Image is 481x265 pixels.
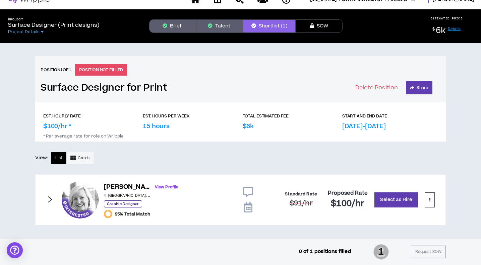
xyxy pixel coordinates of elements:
[296,19,343,33] button: SOW
[342,122,386,131] p: [DATE]-[DATE]
[41,82,167,94] a: Surface Designer for Print
[243,113,289,119] p: TOTAL ESTIMATED FEE
[243,122,254,131] p: $6k
[411,246,446,258] button: Request SOW
[8,29,40,34] span: Project Details
[436,25,445,36] span: 6k
[448,26,461,31] a: Details
[78,155,89,161] span: Cards
[143,122,170,131] p: 15 hours
[331,198,365,209] span: $100 /hr
[374,192,418,207] button: Select as Hire
[7,242,23,258] div: Open Intercom Messenger
[43,131,438,139] p: * Per average rate for role on Wripple
[243,19,296,33] button: Shortlist (1)
[75,64,127,76] p: POSITION NOT FILLED
[143,113,190,119] p: EST. HOURS PER WEEK
[62,181,99,218] div: Becky E.
[8,21,99,29] p: Surface Designer (Print designs)
[46,196,54,203] span: right
[8,18,99,21] h5: Project
[104,193,151,198] p: [GEOGRAPHIC_DATA] , [GEOGRAPHIC_DATA]
[104,182,151,192] h6: [PERSON_NAME]
[149,19,196,33] button: Brief
[406,81,432,94] button: Share
[196,19,243,33] button: Talent
[41,67,71,73] h6: Position 1 of 1
[432,26,435,32] sup: $
[35,154,49,162] p: View:
[430,16,463,20] p: ESTIMATED PRICE
[104,200,142,207] p: Graphic Designer
[43,113,81,119] p: EST. HOURLY RATE
[115,211,150,217] span: 95% Total Match
[285,192,317,197] h4: Standard Rate
[355,81,398,94] button: Delete Position
[373,244,389,260] span: 1
[328,190,368,196] h4: Proposed Rate
[342,113,387,119] p: START AND END DATE
[155,181,178,193] a: View Profile
[290,198,313,208] span: $91 /hr
[43,122,71,131] p: $100/hr
[299,248,351,255] p: 0 of 1 positions filled
[66,152,94,164] button: Cards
